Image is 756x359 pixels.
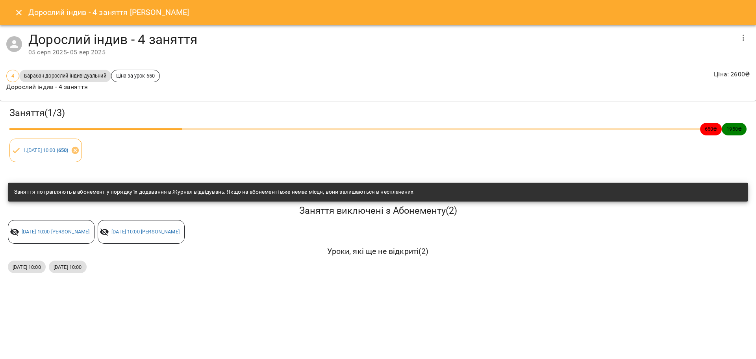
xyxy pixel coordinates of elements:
a: [DATE] 10:00 [PERSON_NAME] [22,229,90,235]
span: [DATE] 10:00 [8,263,46,271]
div: Заняття потрапляють в абонемент у порядку їх додавання в Журнал відвідувань. Якщо на абонементі в... [14,185,413,199]
div: 05 серп 2025 - 05 вер 2025 [28,48,734,57]
a: [DATE] 10:00 [PERSON_NAME] [111,229,180,235]
button: Close [9,3,28,22]
h5: Заняття виключені з Абонементу ( 2 ) [8,205,748,217]
h6: Уроки, які ще не відкриті ( 2 ) [8,245,748,257]
b: ( 650 ) [57,147,69,153]
span: [DATE] 10:00 [49,263,87,271]
div: 1.[DATE] 10:00 (650) [9,139,82,162]
h3: Заняття ( 1 / 3 ) [9,107,747,119]
p: Ціна : 2600 ₴ [714,70,750,79]
p: Дорослий індив - 4 заняття [6,82,160,92]
span: 4 [7,72,19,80]
h6: Дорослий індив - 4 заняття [PERSON_NAME] [28,6,189,19]
span: 1950 ₴ [722,125,747,133]
span: 650 ₴ [700,125,722,133]
span: Ціна за урок 650 [111,72,159,80]
a: 1.[DATE] 10:00 (650) [23,147,69,153]
span: Барабан дорослий індивідуальний [19,72,111,80]
h4: Дорослий індив - 4 заняття [28,31,734,48]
